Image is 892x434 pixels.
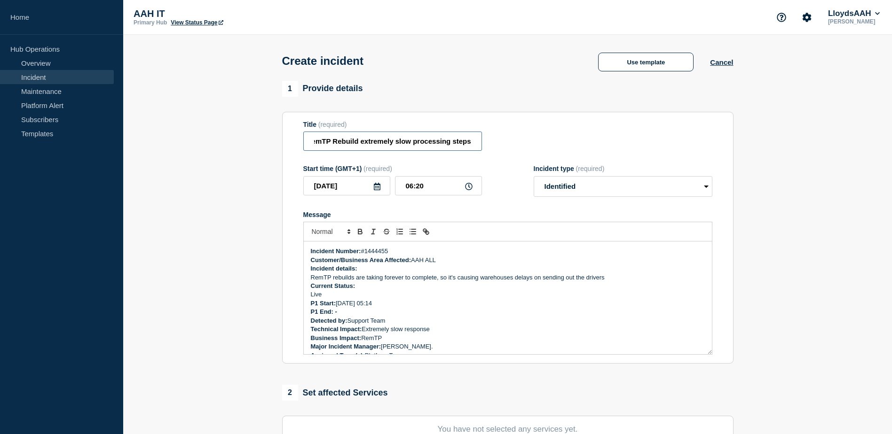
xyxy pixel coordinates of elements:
p: Support Team [311,317,705,325]
strong: Detected by: [311,317,347,324]
p: Primary Hub [134,19,167,26]
div: Message [303,211,712,218]
div: Start time (GMT+1) [303,165,482,172]
p: [DATE] 05:14 [311,299,705,308]
span: (required) [576,165,605,172]
strong: Customer/Business Area Affected: [311,256,411,263]
p: [PERSON_NAME]. [311,342,705,351]
input: YYYY-MM-DD [303,176,390,195]
button: Toggle bold text [354,226,367,237]
button: LloydsAAH [826,9,882,18]
strong: Current Status: [311,282,355,289]
p: Live [311,290,705,299]
strong: Technical Impact: [311,325,362,333]
button: Toggle ordered list [393,226,406,237]
button: Toggle strikethrough text [380,226,393,237]
button: Toggle italic text [367,226,380,237]
strong: Business Impact: [311,334,362,341]
strong: P1 End: - [311,308,337,315]
button: Toggle link [419,226,433,237]
button: Support [772,8,791,27]
strong: Assigned Team(s): [311,352,365,359]
p: Extremely slow response [311,325,705,333]
p: You have not selected any services yet. [303,425,712,434]
input: HH:MM [395,176,482,195]
p: Platform Team [311,351,705,360]
span: (required) [318,121,347,128]
strong: Major Incident Manager: [311,343,381,350]
strong: Incident Number: [311,248,361,255]
p: #1444455 [311,247,705,256]
button: Use template [598,53,694,71]
button: Toggle bulleted list [406,226,419,237]
button: Cancel [710,58,733,66]
div: Title [303,121,482,128]
p: AAH IT [134,8,322,19]
p: RemTP rebuilds are taking forever to complete, so it's causing warehouses delays on sending out t... [311,273,705,282]
div: Provide details [282,81,363,97]
span: 2 [282,385,298,401]
strong: P1 Start: [311,300,336,307]
span: 1 [282,81,298,97]
input: Title [303,132,482,151]
p: [PERSON_NAME] [826,18,882,25]
select: Incident type [534,176,712,197]
div: Message [304,241,712,354]
p: RemTP [311,334,705,342]
span: (required) [363,165,392,172]
strong: Incident details: [311,265,357,272]
div: Incident type [534,165,712,172]
div: Set affected Services [282,385,388,401]
h1: Create incident [282,54,363,68]
a: View Status Page [171,19,223,26]
p: AAH ALL [311,256,705,264]
button: Account settings [797,8,817,27]
span: Font size [308,226,354,237]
